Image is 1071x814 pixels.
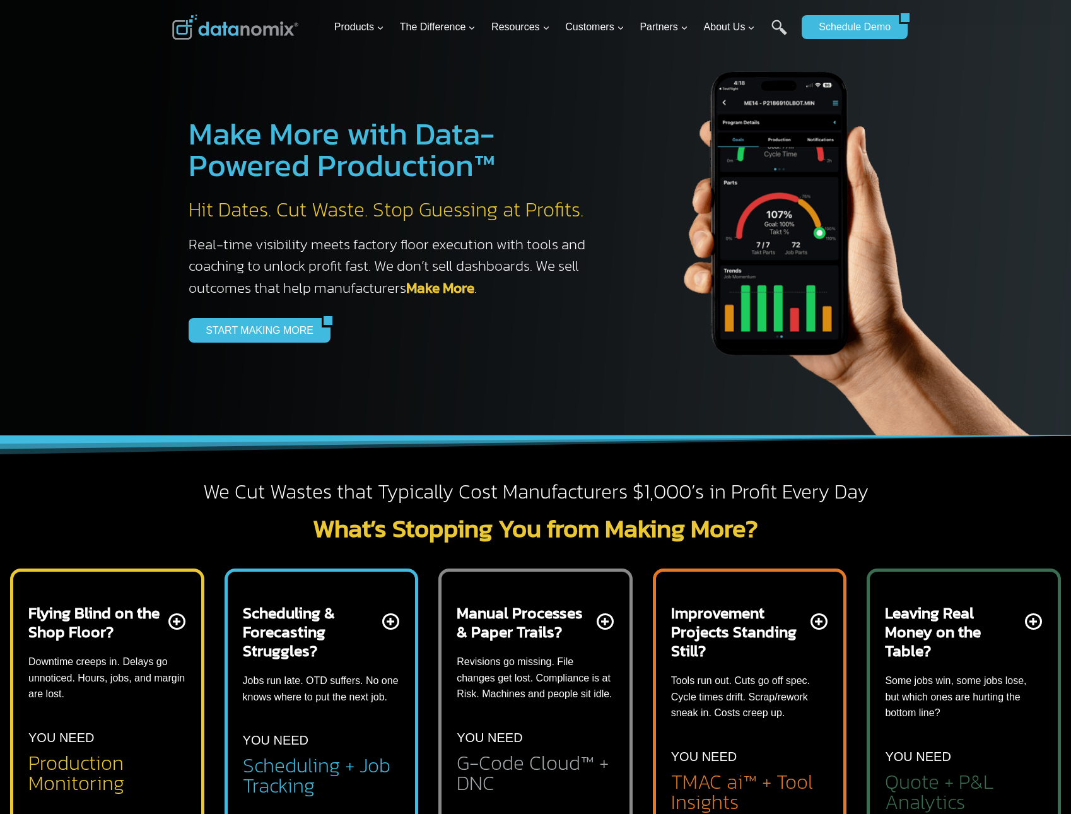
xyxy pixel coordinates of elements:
[885,772,1043,812] h2: Quote + P&L Analytics
[329,7,796,48] nav: Primary Navigation
[457,603,594,641] h2: Manual Processes & Paper Trails?
[243,673,401,705] p: Jobs run late. OTD suffers. No one knows where to put the next job.
[172,516,899,541] h2: What’s Stopping You from Making More?
[334,19,384,35] span: Products
[640,19,688,35] span: Partners
[885,746,951,767] p: YOU NEED
[491,19,549,35] span: Resources
[771,20,787,48] a: Search
[189,233,599,299] h3: Real-time visibility meets factory floor execution with tools and coaching to unlock profit fast....
[189,197,599,223] h2: Hit Dates. Cut Waste. Stop Guessing at Profits.
[457,654,614,702] p: Revisions go missing. File changes get lost. Compliance is at Risk. Machines and people sit idle.
[671,673,829,721] p: Tools run out. Cuts go off spec. Cycle times drift. Scrap/rework sneak in. Costs creep up.
[172,15,298,40] img: Datanomix
[457,753,614,793] h2: G-Code Cloud™ + DNC
[565,19,624,35] span: Customers
[243,755,401,796] h2: Scheduling + Job Tracking
[189,118,599,181] h1: Make More with Data-Powered Production™
[457,728,522,748] p: YOU NEED
[28,654,186,702] p: Downtime creeps in. Delays go unnoticed. Hours, jobs, and margin are lost.
[671,772,829,812] h2: TMAC ai™ + Tool Insights
[28,753,186,793] h2: Production Monitoring
[406,277,474,298] a: Make More
[624,25,1065,435] img: The Datanoix Mobile App available on Android and iOS Devices
[704,19,756,35] span: About Us
[28,728,94,748] p: YOU NEED
[243,603,380,660] h2: Scheduling & Forecasting Struggles?
[28,603,166,641] h2: Flying Blind on the Shop Floor?
[802,15,899,39] a: Schedule Demo
[172,479,899,505] h2: We Cut Wastes that Typically Cost Manufacturers $1,000’s in Profit Every Day
[243,730,308,750] p: YOU NEED
[671,746,737,767] p: YOU NEED
[885,673,1043,721] p: Some jobs win, some jobs lose, but which ones are hurting the bottom line?
[885,603,1022,660] h2: Leaving Real Money on the Table?
[400,19,476,35] span: The Difference
[671,603,809,660] h2: Improvement Projects Standing Still?
[189,318,322,342] a: START MAKING MORE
